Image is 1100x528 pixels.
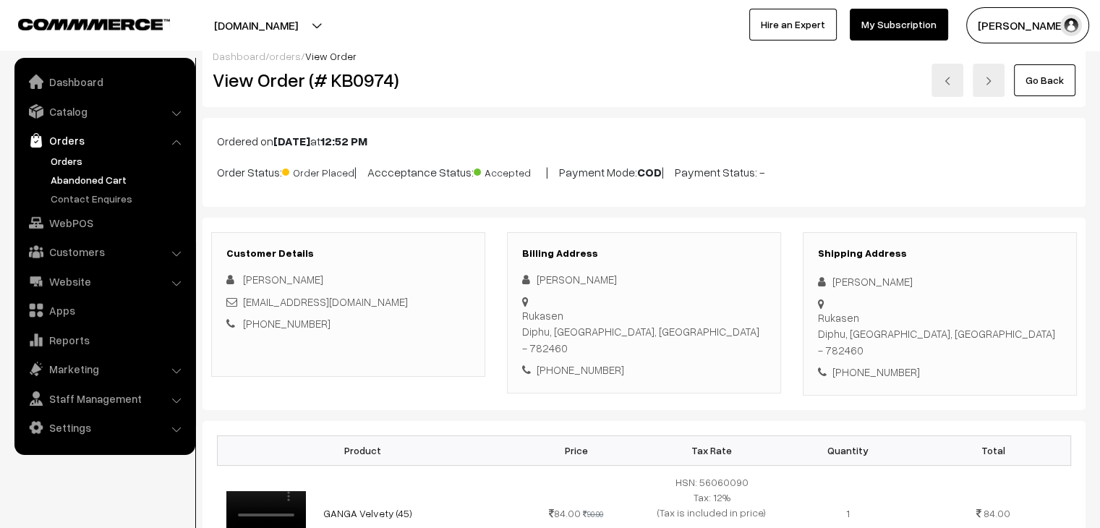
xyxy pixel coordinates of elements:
[18,327,190,353] a: Reports
[18,239,190,265] a: Customers
[163,7,349,43] button: [DOMAIN_NAME]
[818,310,1062,359] div: Rukasen Diphu, [GEOGRAPHIC_DATA], [GEOGRAPHIC_DATA] - 782460
[943,77,952,85] img: left-arrow.png
[966,7,1089,43] button: [PERSON_NAME]…
[217,161,1071,181] p: Order Status: | Accceptance Status: | Payment Mode: | Payment Status: -
[818,273,1062,290] div: [PERSON_NAME]
[38,38,159,49] div: Domain: [DOMAIN_NAME]
[18,386,190,412] a: Staff Management
[47,172,190,187] a: Abandoned Cart
[243,317,331,330] a: [PHONE_NUMBER]
[549,507,581,519] span: 84.00
[522,247,766,260] h3: Billing Address
[984,507,1010,519] span: 84.00
[18,210,190,236] a: WebPOS
[243,295,408,308] a: [EMAIL_ADDRESS][DOMAIN_NAME]
[818,247,1062,260] h3: Shipping Address
[1014,64,1075,96] a: Go Back
[18,127,190,153] a: Orders
[508,435,644,465] th: Price
[1060,14,1082,36] img: user
[47,191,190,206] a: Contact Enquires
[18,19,170,30] img: COMMMERCE
[217,132,1071,150] p: Ordered on at
[583,509,603,519] strike: 90.00
[18,69,190,95] a: Dashboard
[213,50,265,62] a: Dashboard
[23,23,35,35] img: logo_orange.svg
[850,9,948,41] a: My Subscription
[522,271,766,288] div: [PERSON_NAME]
[984,77,993,85] img: right-arrow.png
[40,23,71,35] div: v 4.0.24
[305,50,357,62] span: View Order
[657,476,766,519] span: HSN: 56060090 Tax: 12% (Tax is included in price)
[18,297,190,323] a: Apps
[55,85,129,95] div: Domain Overview
[213,48,1075,64] div: / /
[282,161,354,180] span: Order Placed
[323,507,412,519] a: GANGA Velvety (45)
[916,435,1071,465] th: Total
[213,69,486,91] h2: View Order (# KB0974)
[644,435,780,465] th: Tax Rate
[226,247,470,260] h3: Customer Details
[18,14,145,32] a: COMMMERCE
[18,356,190,382] a: Marketing
[818,364,1062,380] div: [PHONE_NUMBER]
[320,134,367,148] b: 12:52 PM
[18,414,190,440] a: Settings
[474,161,546,180] span: Accepted
[846,507,850,519] span: 1
[522,307,766,357] div: Rukasen Diphu, [GEOGRAPHIC_DATA], [GEOGRAPHIC_DATA] - 782460
[218,435,508,465] th: Product
[18,268,190,294] a: Website
[39,84,51,95] img: tab_domain_overview_orange.svg
[23,38,35,49] img: website_grey.svg
[47,153,190,169] a: Orders
[749,9,837,41] a: Hire an Expert
[522,362,766,378] div: [PHONE_NUMBER]
[160,85,244,95] div: Keywords by Traffic
[144,84,155,95] img: tab_keywords_by_traffic_grey.svg
[273,134,310,148] b: [DATE]
[18,98,190,124] a: Catalog
[269,50,301,62] a: orders
[780,435,916,465] th: Quantity
[243,273,323,286] span: [PERSON_NAME]
[637,165,662,179] b: COD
